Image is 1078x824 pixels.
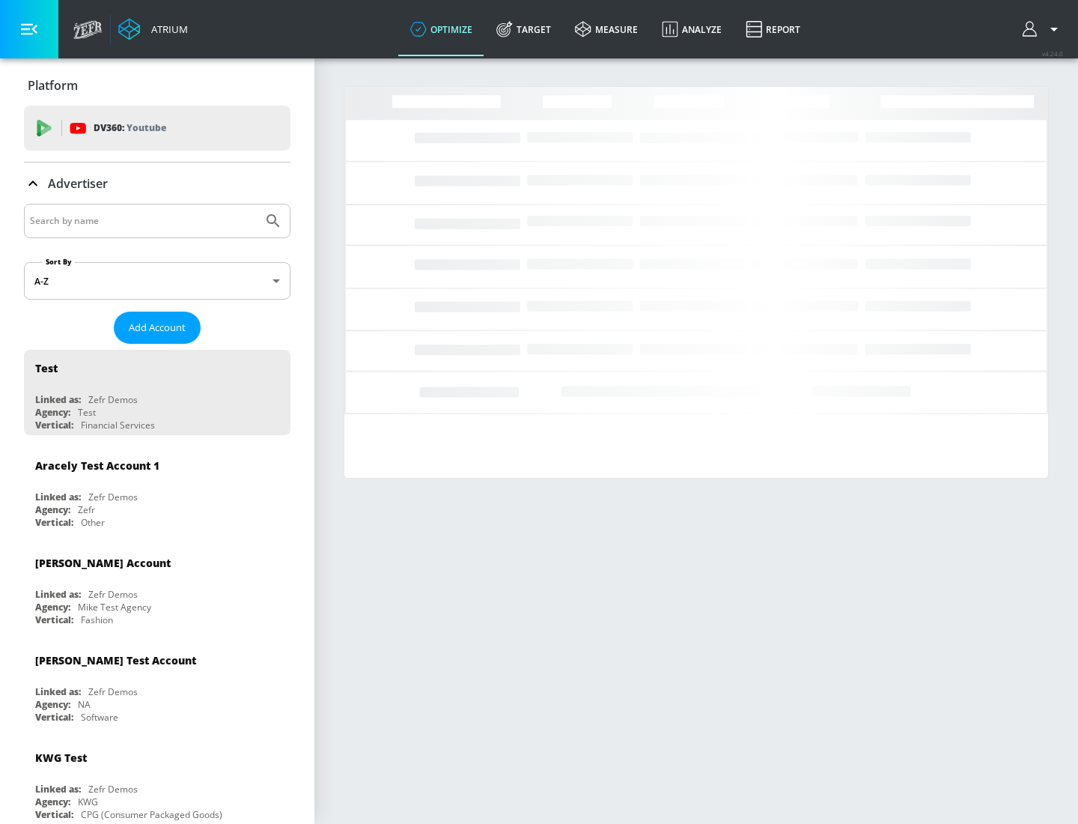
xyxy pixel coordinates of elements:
div: [PERSON_NAME] Account [35,556,171,570]
div: Software [81,711,118,724]
div: TestLinked as:Zefr DemosAgency:TestVertical:Financial Services [24,350,290,435]
span: Add Account [129,319,186,336]
div: Linked as: [35,491,81,503]
div: Zefr Demos [88,685,138,698]
div: Vertical: [35,419,73,431]
div: Vertical: [35,614,73,626]
div: Zefr Demos [88,393,138,406]
p: Advertiser [48,175,108,192]
a: Report [734,2,812,56]
div: Zefr Demos [88,491,138,503]
div: Aracely Test Account 1 [35,458,159,473]
div: Agency: [35,503,70,516]
div: Zefr Demos [88,588,138,601]
a: Analyze [650,2,734,56]
div: Linked as: [35,393,81,406]
div: Platform [24,64,290,106]
div: Vertical: [35,808,73,821]
div: Linked as: [35,783,81,796]
div: KWG [78,796,98,808]
div: Test [35,361,58,375]
a: Atrium [118,18,188,40]
div: Atrium [145,22,188,36]
input: Search by name [30,211,257,231]
div: Agency: [35,406,70,419]
div: Linked as: [35,588,81,601]
div: [PERSON_NAME] Test Account [35,653,196,667]
div: [PERSON_NAME] AccountLinked as:Zefr DemosAgency:Mike Test AgencyVertical:Fashion [24,545,290,630]
div: Zefr Demos [88,783,138,796]
div: A-Z [24,262,290,300]
div: Aracely Test Account 1Linked as:Zefr DemosAgency:ZefrVertical:Other [24,447,290,533]
div: Agency: [35,698,70,711]
div: Vertical: [35,516,73,529]
a: measure [563,2,650,56]
div: Fashion [81,614,113,626]
div: [PERSON_NAME] Test AccountLinked as:Zefr DemosAgency:NAVertical:Software [24,642,290,727]
div: KWG Test [35,751,87,765]
div: CPG (Consumer Packaged Goods) [81,808,222,821]
div: Agency: [35,601,70,614]
div: Test [78,406,96,419]
div: Agency: [35,796,70,808]
a: Target [484,2,563,56]
p: DV360: [94,120,166,136]
p: Platform [28,77,78,94]
span: v 4.24.0 [1042,49,1063,58]
a: optimize [398,2,484,56]
div: Zefr [78,503,95,516]
button: Add Account [114,312,201,344]
div: Advertiser [24,163,290,205]
div: NA [78,698,91,711]
div: Mike Test Agency [78,601,151,614]
p: Youtube [127,120,166,136]
div: Vertical: [35,711,73,724]
div: Linked as: [35,685,81,698]
div: Financial Services [81,419,155,431]
div: Other [81,516,105,529]
label: Sort By [43,257,75,267]
div: DV360: Youtube [24,106,290,151]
